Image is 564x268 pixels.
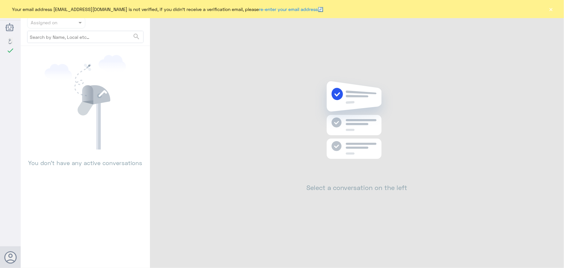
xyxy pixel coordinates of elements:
[259,6,318,12] a: re-enter your email address
[307,184,408,191] h2: Select a conversation on the left
[6,47,14,54] i: check
[133,31,140,42] button: search
[548,6,554,12] button: ×
[12,6,324,13] span: Your email address [EMAIL_ADDRESS][DOMAIN_NAME] is not verified, if you didn't receive a verifica...
[27,150,144,167] p: You don’t have any active conversations
[27,31,143,43] input: Search by Name, Local etc…
[4,251,16,263] button: Avatar
[133,33,140,40] span: search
